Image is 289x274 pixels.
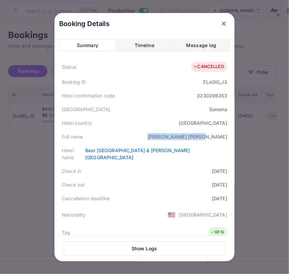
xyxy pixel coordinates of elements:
[62,106,111,113] div: [GEOGRAPHIC_DATA]
[62,229,70,236] div: Tag
[209,106,227,113] div: Sonoma
[62,168,81,175] div: Check in
[85,148,190,160] a: Best [GEOGRAPHIC_DATA] & [PERSON_NAME][GEOGRAPHIC_DATA]
[179,211,227,218] div: [GEOGRAPHIC_DATA]
[179,119,227,126] div: [GEOGRAPHIC_DATA]
[197,92,228,99] div: 3230298353
[148,133,227,140] div: [PERSON_NAME] [PERSON_NAME]
[62,195,110,202] div: Cancellation deadline
[203,78,227,85] div: ZLxl0O_J3
[186,41,216,49] div: Message log
[62,147,85,161] div: Hotel name
[62,92,115,99] div: Hotel confirmation code
[60,40,115,51] button: Summary
[62,63,76,70] div: Status
[117,40,172,51] button: Timeline
[62,119,92,126] div: Hotel country
[174,40,229,51] button: Message log
[218,18,230,30] button: close
[62,78,86,85] div: Booking ID
[59,19,110,29] p: Booking Details
[62,211,86,218] div: Nationality
[64,242,225,256] button: Show Logs
[212,168,227,175] div: [DATE]
[168,209,175,221] span: United States
[77,41,98,49] div: Summary
[193,63,224,70] div: CANCELLED
[135,41,154,49] div: Timeline
[210,229,224,236] div: RFN
[62,133,83,140] div: Full name
[212,195,227,202] div: [DATE]
[62,181,85,188] div: Check out
[212,181,227,188] div: [DATE]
